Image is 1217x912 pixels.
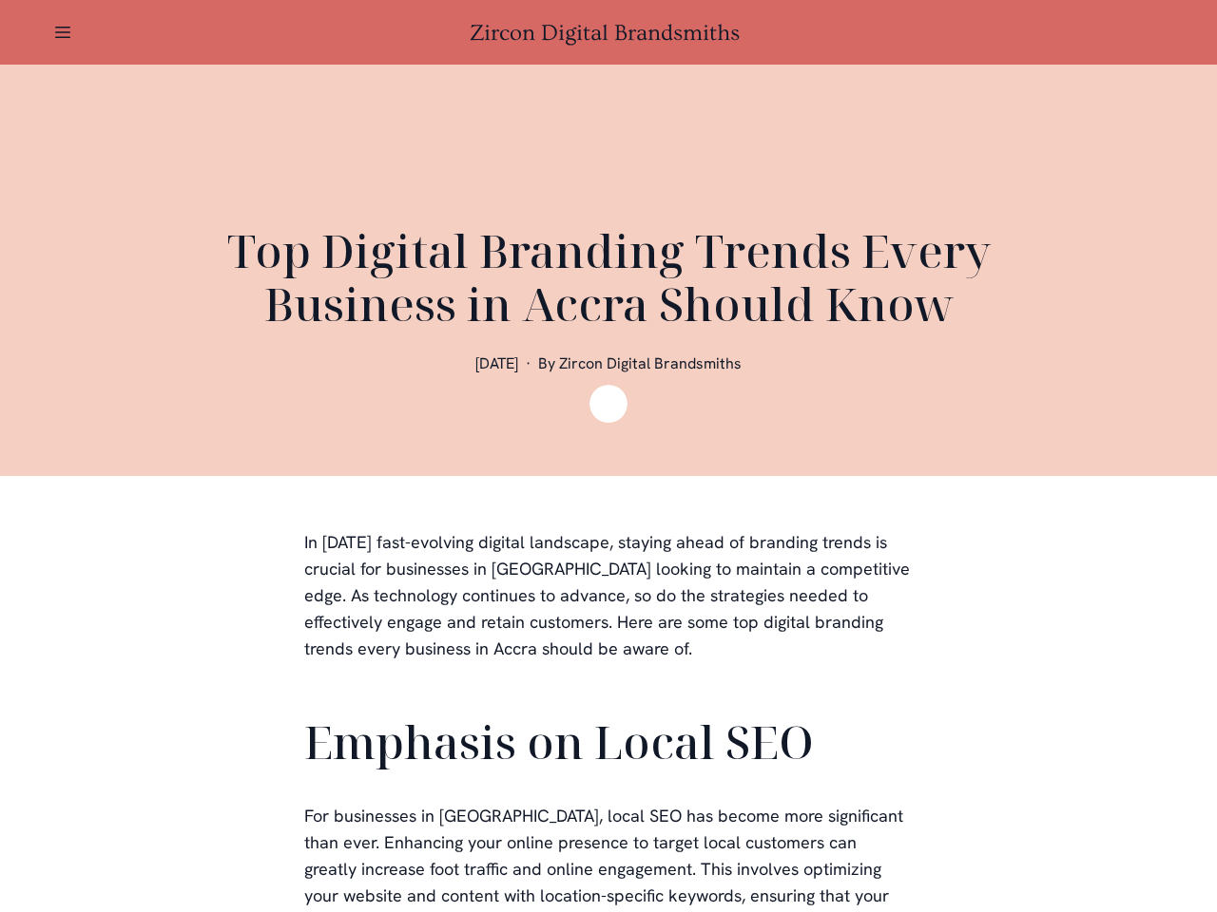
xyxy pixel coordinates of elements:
[152,224,1065,331] h1: Top Digital Branding Trends Every Business in Accra Should Know
[526,353,531,373] span: ·
[304,529,913,662] p: In [DATE] fast-evolving digital landscape, staying ahead of branding trends is crucial for busine...
[475,353,518,373] span: [DATE]
[470,20,747,46] a: Zircon Digital Brandsmiths
[538,353,742,373] span: By Zircon Digital Brandsmiths
[589,385,628,423] img: Zircon Digital Brandsmiths
[304,689,913,776] h2: Emphasis on Local SEO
